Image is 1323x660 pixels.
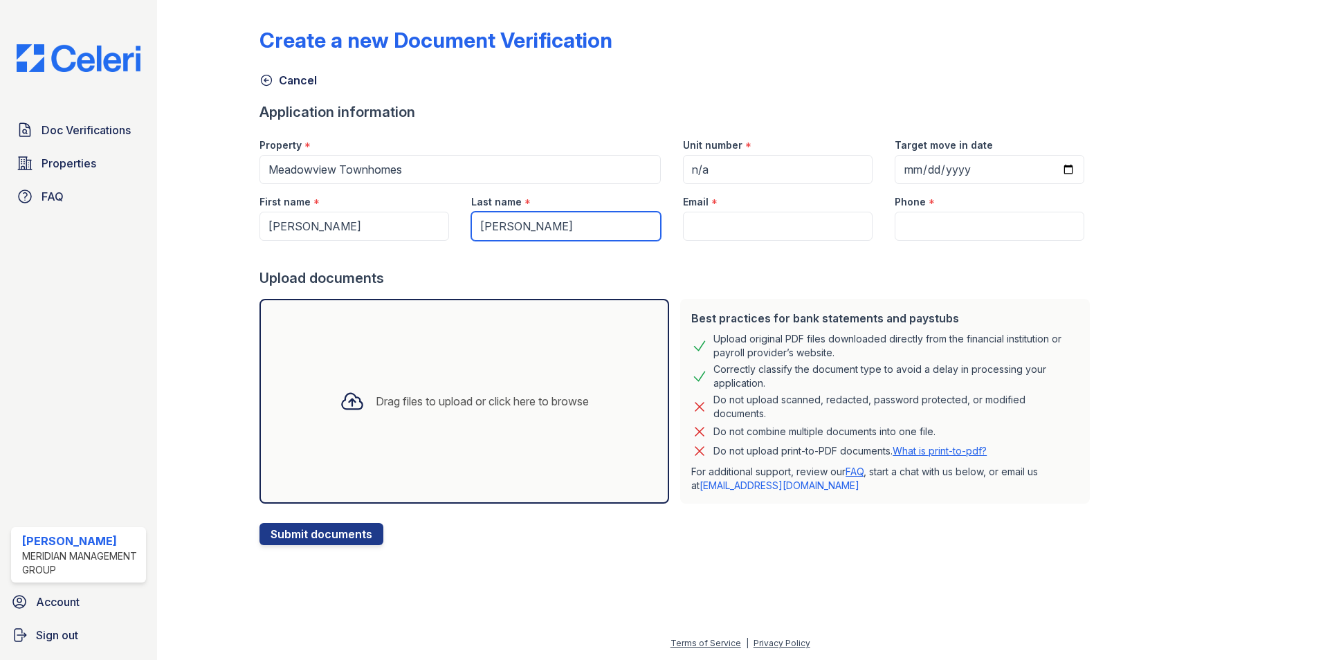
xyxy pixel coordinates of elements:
div: Do not combine multiple documents into one file. [713,423,936,440]
div: Create a new Document Verification [259,28,612,53]
a: Cancel [259,72,317,89]
span: Sign out [36,627,78,643]
div: Upload documents [259,268,1095,288]
label: Phone [895,195,926,209]
a: Privacy Policy [754,638,810,648]
a: Account [6,588,152,616]
label: First name [259,195,311,209]
a: Sign out [6,621,152,649]
button: Submit documents [259,523,383,545]
a: Doc Verifications [11,116,146,144]
p: For additional support, review our , start a chat with us below, or email us at [691,465,1079,493]
div: Upload original PDF files downloaded directly from the financial institution or payroll provider’... [713,332,1079,360]
a: FAQ [11,183,146,210]
div: | [746,638,749,648]
img: CE_Logo_Blue-a8612792a0a2168367f1c8372b55b34899dd931a85d93a1a3d3e32e68fde9ad4.png [6,44,152,72]
div: Drag files to upload or click here to browse [376,393,589,410]
div: Do not upload scanned, redacted, password protected, or modified documents. [713,393,1079,421]
span: Properties [42,155,96,172]
div: Application information [259,102,1095,122]
span: Account [36,594,80,610]
span: Doc Verifications [42,122,131,138]
label: Target move in date [895,138,993,152]
label: Property [259,138,302,152]
a: Terms of Service [670,638,741,648]
label: Last name [471,195,522,209]
span: FAQ [42,188,64,205]
div: [PERSON_NAME] [22,533,140,549]
p: Do not upload print-to-PDF documents. [713,444,987,458]
label: Email [683,195,709,209]
a: [EMAIL_ADDRESS][DOMAIN_NAME] [700,479,859,491]
div: Meridian Management Group [22,549,140,577]
div: Correctly classify the document type to avoid a delay in processing your application. [713,363,1079,390]
a: What is print-to-pdf? [893,445,987,457]
a: FAQ [846,466,864,477]
div: Best practices for bank statements and paystubs [691,310,1079,327]
label: Unit number [683,138,742,152]
a: Properties [11,149,146,177]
